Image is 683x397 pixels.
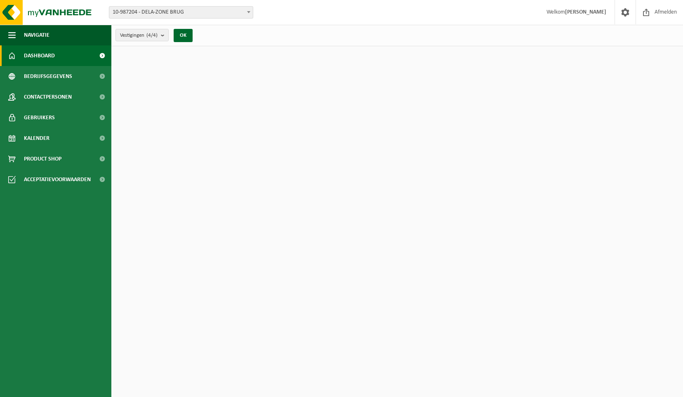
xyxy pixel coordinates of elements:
[146,33,158,38] count: (4/4)
[24,128,49,149] span: Kalender
[565,9,606,15] strong: [PERSON_NAME]
[24,87,72,107] span: Contactpersonen
[120,29,158,42] span: Vestigingen
[24,149,61,169] span: Product Shop
[24,169,91,190] span: Acceptatievoorwaarden
[109,7,253,18] span: 10-987204 - DELA-ZONE BRUG
[24,66,72,87] span: Bedrijfsgegevens
[174,29,193,42] button: OK
[24,25,49,45] span: Navigatie
[24,107,55,128] span: Gebruikers
[24,45,55,66] span: Dashboard
[109,6,253,19] span: 10-987204 - DELA-ZONE BRUG
[115,29,169,41] button: Vestigingen(4/4)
